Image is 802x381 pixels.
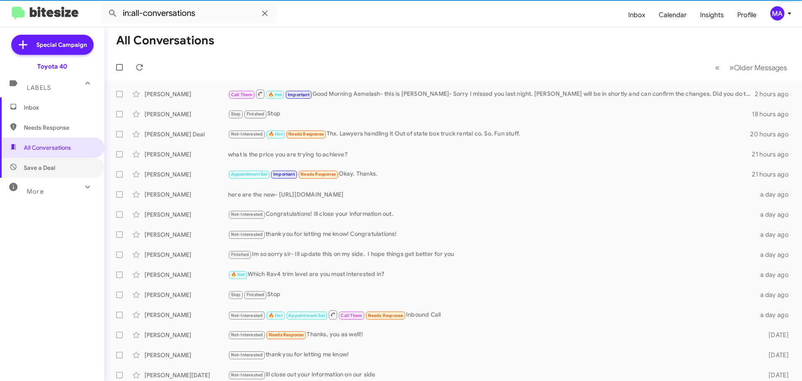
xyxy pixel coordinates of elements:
[231,352,263,358] span: Not-Interested
[715,62,720,73] span: «
[24,143,71,152] span: All Conversations
[750,130,795,138] div: 20 hours ago
[228,250,755,259] div: Im so sorry sir- Ill update this on my side. I hope things get better for you
[288,131,324,137] span: Needs Response
[763,6,793,20] button: MA
[231,232,263,237] span: Not-Interested
[755,230,795,239] div: a day ago
[755,311,795,319] div: a day ago
[755,291,795,299] div: a day ago
[246,111,265,117] span: Finished
[693,3,731,27] a: Insights
[228,150,752,159] div: what is the price you are trying to achieve?
[145,251,228,259] div: [PERSON_NAME]
[145,230,228,239] div: [PERSON_NAME]
[268,92,282,97] span: 🔥 Hot
[24,103,95,112] span: Inbox
[228,190,755,199] div: here are the new- [URL][DOMAIN_NAME]
[11,35,94,55] a: Special Campaign
[24,164,55,172] span: Save a Deal
[145,351,228,359] div: [PERSON_NAME]
[755,210,795,219] div: a day ago
[145,291,228,299] div: [PERSON_NAME]
[145,150,228,159] div: [PERSON_NAME]
[145,90,228,98] div: [PERSON_NAME]
[101,3,277,23] input: Search
[273,171,295,177] span: Important
[27,84,51,92] span: Labels
[734,63,787,72] span: Older Messages
[755,271,795,279] div: a day ago
[27,188,44,195] span: More
[228,370,755,380] div: ill close out your information on our side
[300,171,336,177] span: Needs Response
[145,331,228,339] div: [PERSON_NAME]
[752,110,795,118] div: 18 hours ago
[231,131,263,137] span: Not-Interested
[755,251,795,259] div: a day ago
[228,169,752,179] div: Okay. Thanks.
[755,331,795,339] div: [DATE]
[288,92,310,97] span: Important
[755,351,795,359] div: [DATE]
[145,170,228,179] div: [PERSON_NAME]
[246,292,265,297] span: Finished
[228,230,755,239] div: thank you for letting me know! Congratulations!
[145,130,228,138] div: [PERSON_NAME] Deal
[228,290,755,299] div: Stop
[231,372,263,378] span: Not-Interested
[231,252,249,257] span: Finished
[228,89,755,99] div: Good Morning Asmelash- this is [PERSON_NAME]- Sorry I missed you last night. [PERSON_NAME] will b...
[729,62,734,73] span: »
[368,313,404,318] span: Needs Response
[24,123,95,132] span: Needs Response
[231,212,263,217] span: Not-Interested
[231,313,263,318] span: Not-Interested
[731,3,763,27] a: Profile
[622,3,652,27] a: Inbox
[231,92,253,97] span: Call Them
[652,3,693,27] a: Calendar
[116,34,214,47] h1: All Conversations
[755,371,795,379] div: [DATE]
[145,311,228,319] div: [PERSON_NAME]
[288,313,325,318] span: Appointment Set
[231,272,245,277] span: 🔥 Hot
[755,90,795,98] div: 2 hours ago
[228,309,755,320] div: Inbound Call
[36,41,87,49] span: Special Campaign
[711,59,792,76] nav: Page navigation example
[231,292,241,297] span: Stop
[269,332,304,338] span: Needs Response
[770,6,784,20] div: MA
[145,371,228,379] div: [PERSON_NAME][DATE]
[724,59,792,76] button: Next
[228,330,755,340] div: Thanks, you as well!!
[710,59,725,76] button: Previous
[145,271,228,279] div: [PERSON_NAME]
[755,190,795,199] div: a day ago
[231,171,268,177] span: Appointment Set
[231,332,263,338] span: Not-Interested
[145,110,228,118] div: [PERSON_NAME]
[269,313,283,318] span: 🔥 Hot
[752,150,795,159] div: 21 hours ago
[228,109,752,119] div: Stop
[269,131,283,137] span: 🔥 Hot
[231,111,241,117] span: Stop
[228,129,750,139] div: Thx. Lawyers handling it Out of state box truck rental co. So. Fun stuff.
[228,270,755,279] div: Which Rav4 trim level are you most interested in?
[340,313,362,318] span: Call Them
[228,350,755,360] div: thank you for letting me know!
[145,210,228,219] div: [PERSON_NAME]
[228,210,755,219] div: Congratulations! Ill close your information out.
[37,62,67,71] div: Toyota 40
[752,170,795,179] div: 21 hours ago
[145,190,228,199] div: [PERSON_NAME]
